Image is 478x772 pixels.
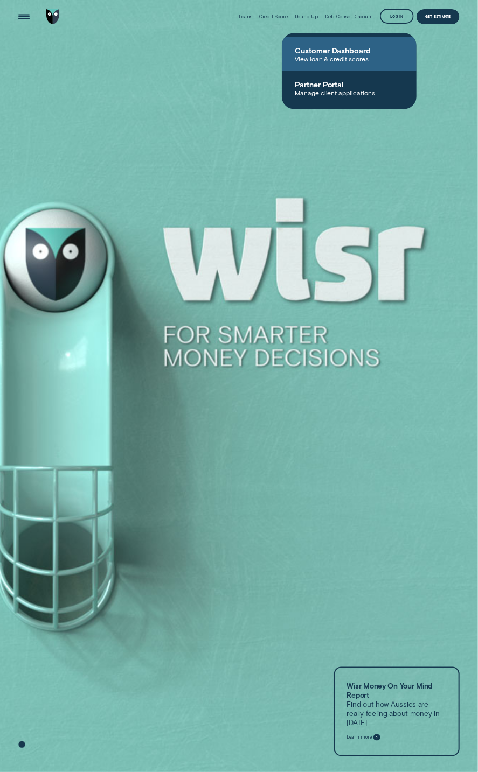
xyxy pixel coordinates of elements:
[347,735,372,740] span: Learn more
[295,55,404,62] span: View loan & credit scores
[295,80,404,89] span: Partner Portal
[282,37,417,71] a: Customer DashboardView loan & credit scores
[295,46,404,55] span: Customer Dashboard
[380,9,414,24] button: Log in
[282,71,417,105] a: Partner PortalManage client applications
[347,682,433,700] strong: Wisr Money On Your Mind Report
[325,13,373,19] div: Debt Consol Discount
[295,89,404,96] span: Manage client applications
[417,9,459,24] a: Get Estimate
[239,13,252,19] div: Loans
[46,9,59,24] img: Wisr
[259,13,288,19] div: Credit Score
[334,667,459,756] a: Wisr Money On Your Mind ReportFind out how Aussies are really feeling about money in [DATE].Learn...
[17,9,32,24] button: Open Menu
[295,13,318,19] div: Round Up
[347,682,447,728] p: Find out how Aussies are really feeling about money in [DATE].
